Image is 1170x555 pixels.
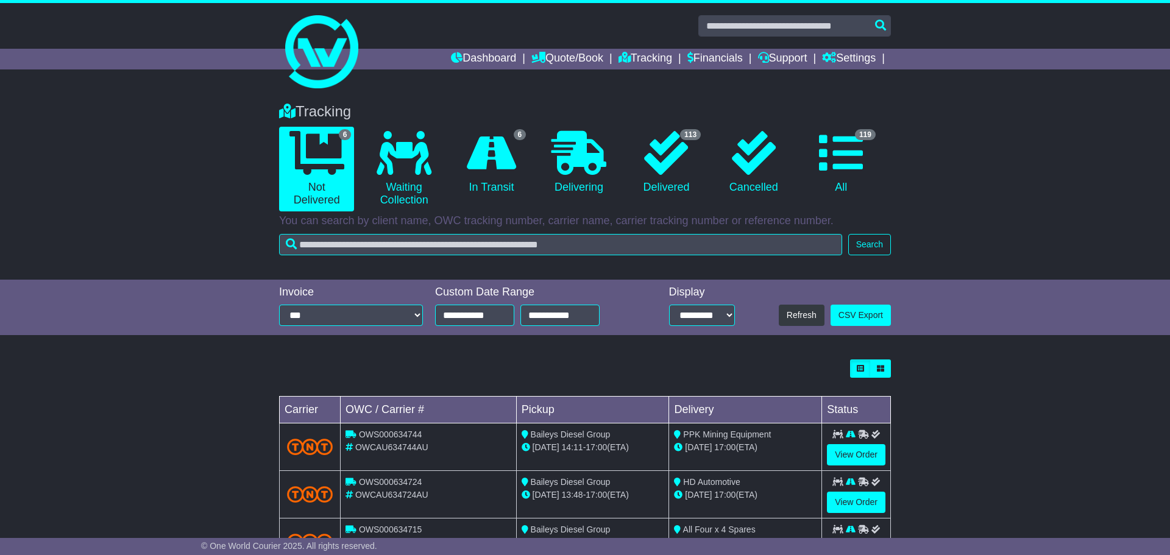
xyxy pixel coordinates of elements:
span: [DATE] [685,490,712,500]
span: 6 [514,129,526,140]
td: Carrier [280,397,341,423]
img: TNT_Domestic.png [287,439,333,455]
div: Tracking [273,103,897,121]
span: 17:00 [586,442,607,452]
span: 6 [339,129,352,140]
p: You can search by client name, OWC tracking number, carrier name, carrier tracking number or refe... [279,214,891,228]
a: Tracking [619,49,672,69]
span: [DATE] [533,442,559,452]
a: Settings [822,49,876,69]
div: - (ETA) [522,489,664,501]
span: Baileys Diesel Group [531,525,611,534]
span: [DATE] [685,442,712,452]
span: © One World Courier 2025. All rights reserved. [201,541,377,551]
td: OWC / Carrier # [341,397,517,423]
button: Refresh [779,305,824,326]
span: 17:00 [714,442,736,452]
a: 113 Delivered [629,127,704,199]
span: 113 [680,129,701,140]
span: 17:00 [714,490,736,500]
div: (ETA) [674,536,817,549]
span: Baileys Diesel Group [531,430,611,439]
div: Invoice [279,286,423,299]
span: Baileys Diesel Group [531,477,611,487]
div: (ETA) [674,441,817,454]
a: Financials [687,49,743,69]
a: View Order [827,444,885,465]
span: OWCAU634744AU [355,442,428,452]
span: 119 [855,129,876,140]
span: 13:48 [562,490,583,500]
a: Support [758,49,807,69]
a: Quote/Book [531,49,603,69]
span: 17:00 [586,490,607,500]
div: (ETA) [674,489,817,501]
img: TNT_Domestic.png [287,534,333,550]
span: 14:11 [562,442,583,452]
a: View Order [827,492,885,513]
span: HD Automotive [683,477,740,487]
button: Search [848,234,891,255]
span: PPK Mining Equipment [683,430,771,439]
div: - (ETA) [522,441,664,454]
a: CSV Export [831,305,891,326]
span: [DATE] [533,490,559,500]
td: Pickup [516,397,669,423]
a: 119 All [804,127,879,199]
div: - (ETA) [522,536,664,549]
span: OWS000634715 [359,525,422,534]
a: Cancelled [716,127,791,199]
a: Dashboard [451,49,516,69]
span: All Four x 4 Spares [683,525,756,534]
div: Display [669,286,735,299]
span: OWS000634744 [359,430,422,439]
div: Custom Date Range [435,286,631,299]
img: TNT_Domestic.png [287,486,333,503]
span: OWS000634724 [359,477,422,487]
a: Delivering [541,127,616,199]
a: 6 In Transit [454,127,529,199]
a: 6 Not Delivered [279,127,354,211]
td: Delivery [669,397,822,423]
a: Waiting Collection [366,127,441,211]
span: OWCAU634724AU [355,490,428,500]
td: Status [822,397,891,423]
